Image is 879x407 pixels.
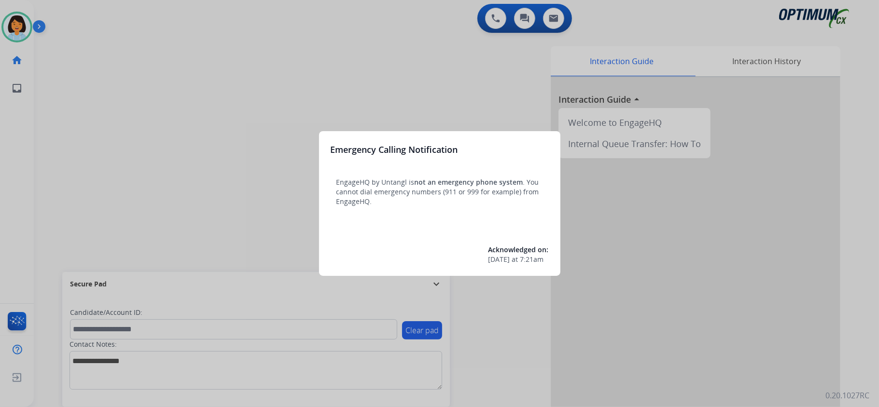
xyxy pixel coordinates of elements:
p: 0.20.1027RC [825,390,869,401]
span: [DATE] [488,255,510,264]
div: at [488,255,549,264]
span: Acknowledged on: [488,245,549,254]
h3: Emergency Calling Notification [331,143,458,156]
p: EngageHQ by Untangl is . You cannot dial emergency numbers (911 or 999 for example) from EngageHQ. [336,177,543,206]
span: not an emergency phone system [415,177,523,187]
span: 7:21am [520,255,544,264]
